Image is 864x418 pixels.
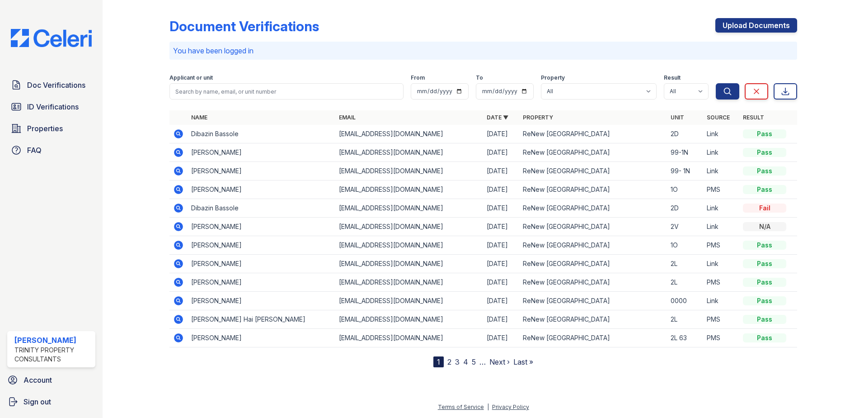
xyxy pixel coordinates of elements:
td: [EMAIL_ADDRESS][DOMAIN_NAME] [335,180,483,199]
a: Terms of Service [438,404,484,410]
td: ReNew [GEOGRAPHIC_DATA] [519,162,667,180]
td: 2D [667,199,703,218]
td: [DATE] [483,273,519,292]
td: Link [703,255,739,273]
div: Pass [743,315,786,324]
td: ReNew [GEOGRAPHIC_DATA] [519,273,667,292]
td: [EMAIL_ADDRESS][DOMAIN_NAME] [335,273,483,292]
td: [DATE] [483,199,519,218]
td: [EMAIL_ADDRESS][DOMAIN_NAME] [335,218,483,236]
td: [DATE] [483,329,519,347]
span: Properties [27,123,63,134]
td: [EMAIL_ADDRESS][DOMAIN_NAME] [335,292,483,310]
div: 1 [433,356,444,367]
a: Properties [7,119,95,138]
td: [PERSON_NAME] [188,162,335,180]
div: Pass [743,185,786,194]
td: [EMAIL_ADDRESS][DOMAIN_NAME] [335,125,483,143]
label: Result [664,74,681,81]
a: 4 [463,357,468,366]
a: Source [707,114,730,121]
a: FAQ [7,141,95,159]
input: Search by name, email, or unit number [169,83,404,100]
td: Link [703,125,739,143]
td: Link [703,218,739,236]
td: 99- 1N [667,162,703,180]
td: [DATE] [483,292,519,310]
a: Sign out [4,393,99,411]
p: You have been logged in [173,45,794,56]
td: ReNew [GEOGRAPHIC_DATA] [519,218,667,236]
td: 0000 [667,292,703,310]
td: 2L [667,255,703,273]
td: [PERSON_NAME] [188,143,335,162]
div: Pass [743,241,786,250]
td: Link [703,143,739,162]
td: 2L [667,273,703,292]
div: Pass [743,333,786,342]
a: Account [4,371,99,389]
a: 5 [472,357,476,366]
a: Next › [489,357,510,366]
label: Property [541,74,565,81]
div: Pass [743,148,786,157]
div: Trinity Property Consultants [14,346,92,364]
div: Pass [743,296,786,305]
td: [EMAIL_ADDRESS][DOMAIN_NAME] [335,236,483,255]
span: Account [23,375,52,385]
a: 2 [447,357,451,366]
td: ReNew [GEOGRAPHIC_DATA] [519,180,667,199]
td: [DATE] [483,218,519,236]
td: ReNew [GEOGRAPHIC_DATA] [519,125,667,143]
td: [DATE] [483,255,519,273]
td: ReNew [GEOGRAPHIC_DATA] [519,292,667,310]
td: [DATE] [483,236,519,255]
td: Link [703,292,739,310]
td: Link [703,162,739,180]
td: [PERSON_NAME] Hai [PERSON_NAME] [188,310,335,329]
td: [PERSON_NAME] [188,292,335,310]
td: Dibazin Bassole [188,125,335,143]
span: ID Verifications [27,101,79,112]
span: Sign out [23,396,51,407]
td: 2V [667,218,703,236]
a: Property [523,114,553,121]
div: Pass [743,166,786,176]
span: … [479,356,486,367]
td: [PERSON_NAME] [188,273,335,292]
a: Unit [671,114,684,121]
div: N/A [743,222,786,231]
a: Last » [513,357,533,366]
td: [EMAIL_ADDRESS][DOMAIN_NAME] [335,199,483,218]
div: [PERSON_NAME] [14,335,92,346]
td: [EMAIL_ADDRESS][DOMAIN_NAME] [335,310,483,329]
td: [EMAIL_ADDRESS][DOMAIN_NAME] [335,162,483,180]
div: Pass [743,278,786,287]
td: [EMAIL_ADDRESS][DOMAIN_NAME] [335,255,483,273]
td: [PERSON_NAME] [188,329,335,347]
td: [DATE] [483,143,519,162]
td: 1O [667,180,703,199]
td: ReNew [GEOGRAPHIC_DATA] [519,236,667,255]
label: To [476,74,483,81]
td: [EMAIL_ADDRESS][DOMAIN_NAME] [335,329,483,347]
td: PMS [703,310,739,329]
span: Doc Verifications [27,80,85,90]
div: Pass [743,259,786,268]
td: [DATE] [483,310,519,329]
img: CE_Logo_Blue-a8612792a0a2168367f1c8372b55b34899dd931a85d93a1a3d3e32e68fde9ad4.png [4,29,99,47]
td: 99-1N [667,143,703,162]
div: | [487,404,489,410]
a: Date ▼ [487,114,508,121]
td: [DATE] [483,162,519,180]
td: [DATE] [483,125,519,143]
td: PMS [703,329,739,347]
td: ReNew [GEOGRAPHIC_DATA] [519,143,667,162]
td: PMS [703,273,739,292]
td: [PERSON_NAME] [188,236,335,255]
a: Doc Verifications [7,76,95,94]
td: ReNew [GEOGRAPHIC_DATA] [519,255,667,273]
a: Name [191,114,207,121]
td: 2L [667,310,703,329]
